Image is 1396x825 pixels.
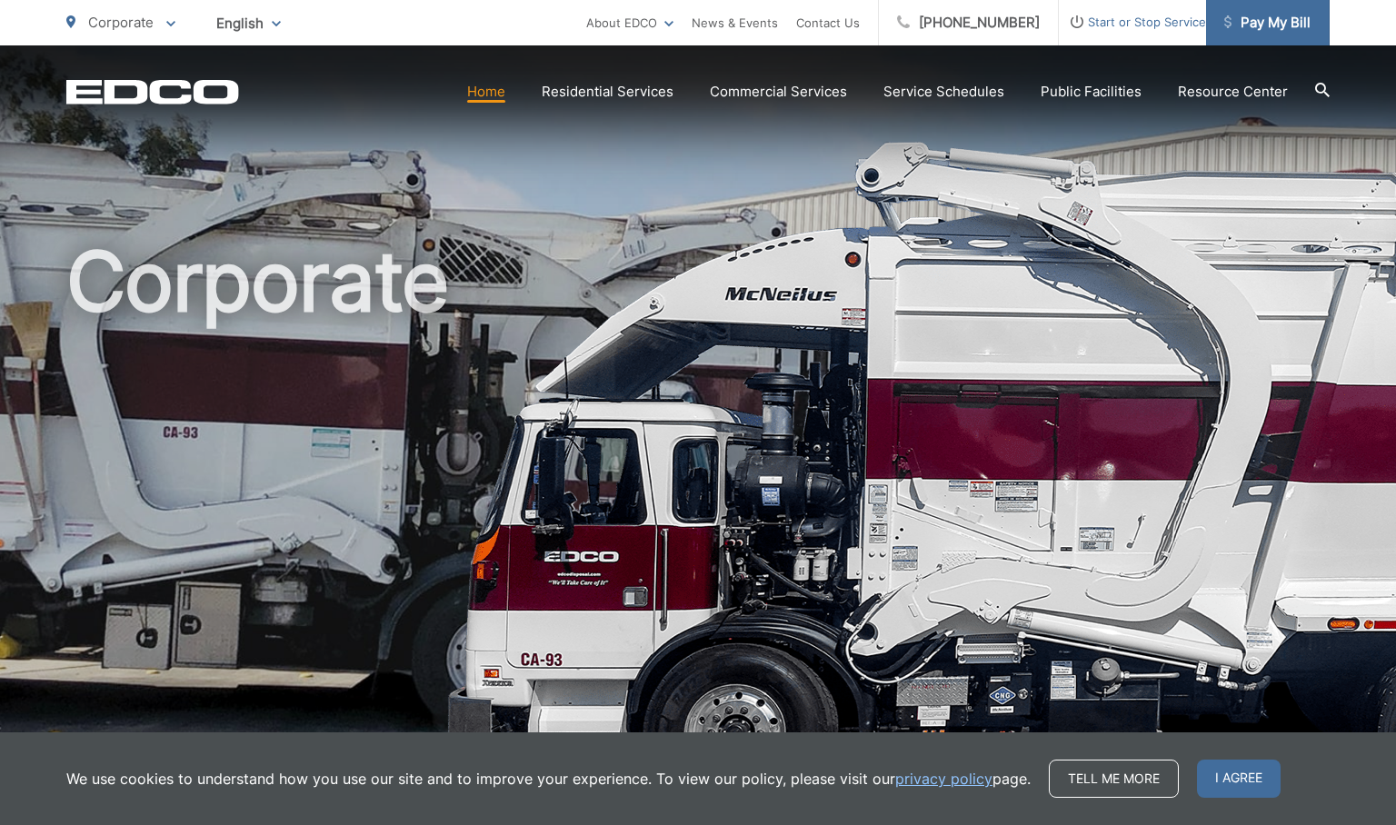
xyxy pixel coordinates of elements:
[1041,81,1142,103] a: Public Facilities
[88,14,154,31] span: Corporate
[586,12,673,34] a: About EDCO
[1178,81,1288,103] a: Resource Center
[710,81,847,103] a: Commercial Services
[895,768,992,790] a: privacy policy
[1224,12,1311,34] span: Pay My Bill
[203,7,294,39] span: English
[66,79,239,104] a: EDCD logo. Return to the homepage.
[66,236,1330,811] h1: Corporate
[1197,760,1281,798] span: I agree
[467,81,505,103] a: Home
[796,12,860,34] a: Contact Us
[883,81,1004,103] a: Service Schedules
[542,81,673,103] a: Residential Services
[692,12,778,34] a: News & Events
[1049,760,1179,798] a: Tell me more
[66,768,1031,790] p: We use cookies to understand how you use our site and to improve your experience. To view our pol...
